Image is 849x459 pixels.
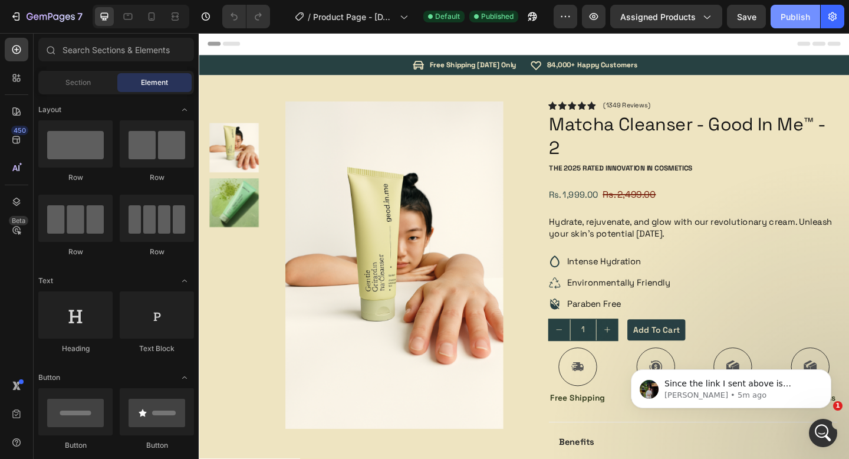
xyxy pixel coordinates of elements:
span: Toggle open [175,100,194,119]
div: Undo/Redo [222,5,270,28]
iframe: Intercom live chat [809,419,837,447]
button: increment [433,312,456,335]
div: Beta [9,216,28,225]
div: Text Block [120,343,194,354]
input: Search Sections & Elements [38,38,194,61]
div: Heading [38,343,113,354]
span: Element [141,77,168,88]
div: Row [120,247,194,257]
span: Toggle open [175,271,194,290]
p: Free Shipping [383,391,442,403]
p: 7 [77,9,83,24]
span: / [308,11,311,23]
h1: Matcha Cleanser - Good In Me™ - 2 [380,86,696,139]
iframe: Intercom notifications message [613,345,849,427]
div: Add to cart [472,317,524,329]
button: Publish [771,5,820,28]
div: Row [38,247,113,257]
p: The 2025 Rated Innovation in Cosmetics [381,143,695,153]
button: 7 [5,5,88,28]
input: quantity [404,312,433,335]
p: Intense Hydration [401,242,514,256]
iframe: Design area [199,33,849,459]
button: decrement [381,312,404,335]
span: Section [65,77,91,88]
p: Easy Returns [553,391,609,403]
button: Add to cart [466,312,529,335]
div: Row [38,172,113,183]
span: Layout [38,104,61,115]
button: Save [727,5,766,28]
p: Easy Returns [637,391,693,403]
span: Default [435,11,460,22]
span: Button [38,372,60,383]
span: Product Page - [DATE] 08:32:23 [313,11,395,23]
span: Text [38,276,53,286]
div: Rs. 1,999.00 [380,168,440,183]
div: Button [120,440,194,451]
button: Assigned Products [610,5,722,28]
span: Toggle open [175,368,194,387]
span: Assigned Products [620,11,696,23]
div: Rs. 2,499.00 [439,168,643,185]
span: 1 [833,401,843,411]
p: Hydrate, rejuvenate, and glow with our revolutionary cream. Unleash your skin's potential [DATE]. [381,200,695,225]
div: Publish [781,11,810,23]
div: Row [120,172,194,183]
p: Benefits [392,439,430,451]
div: Button [38,440,113,451]
div: 450 [11,126,28,135]
p: Money-Back [470,391,525,403]
span: Save [737,12,756,22]
p: Paraben Free [401,288,514,302]
span: Published [481,11,514,22]
p: (1349 Reviews) [440,74,492,83]
p: Environmentally Friendly [401,265,514,279]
